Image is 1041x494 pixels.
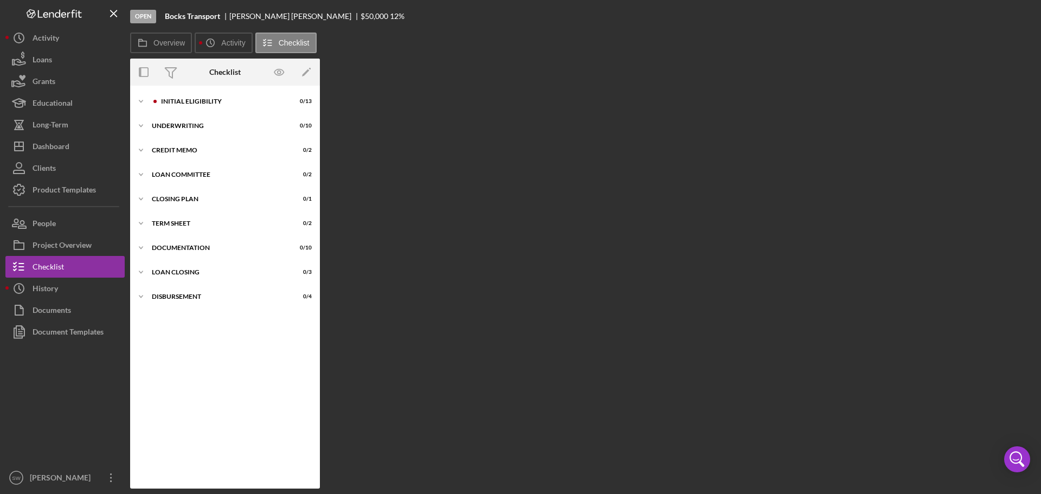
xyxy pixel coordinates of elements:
[5,213,125,234] button: People
[33,70,55,95] div: Grants
[33,49,52,73] div: Loans
[33,321,104,345] div: Document Templates
[33,299,71,324] div: Documents
[33,92,73,117] div: Educational
[221,39,245,47] label: Activity
[152,171,285,178] div: LOAN COMMITTEE
[5,157,125,179] button: Clients
[5,27,125,49] button: Activity
[33,114,68,138] div: Long-Term
[255,33,317,53] button: Checklist
[33,234,92,259] div: Project Overview
[5,114,125,136] button: Long-Term
[292,123,312,129] div: 0 / 10
[390,12,404,21] div: 12 %
[161,98,285,105] div: Initial Eligibility
[292,245,312,251] div: 0 / 10
[292,269,312,275] div: 0 / 3
[153,39,185,47] label: Overview
[5,179,125,201] button: Product Templates
[292,98,312,105] div: 0 / 13
[279,39,310,47] label: Checklist
[152,220,285,227] div: TERM SHEET
[12,475,21,481] text: SW
[33,157,56,182] div: Clients
[33,256,64,280] div: Checklist
[27,467,98,491] div: [PERSON_NAME]
[361,11,388,21] span: $50,000
[152,123,285,129] div: UNDERWRITING
[292,147,312,153] div: 0 / 2
[209,68,241,76] div: Checklist
[165,12,220,21] b: Bocks Transport
[5,467,125,489] button: SW[PERSON_NAME]
[292,171,312,178] div: 0 / 2
[195,33,252,53] button: Activity
[5,278,125,299] button: History
[152,196,285,202] div: CLOSING PLAN
[5,256,125,278] button: Checklist
[292,220,312,227] div: 0 / 2
[33,179,96,203] div: Product Templates
[33,278,58,302] div: History
[5,92,125,114] button: Educational
[130,10,156,23] div: Open
[5,299,125,321] button: Documents
[292,196,312,202] div: 0 / 1
[229,12,361,21] div: [PERSON_NAME] [PERSON_NAME]
[5,136,125,157] button: Dashboard
[5,321,125,343] button: Document Templates
[5,70,125,92] button: Grants
[33,213,56,237] div: People
[152,293,285,300] div: DISBURSEMENT
[5,49,125,70] button: Loans
[152,147,285,153] div: CREDIT MEMO
[1004,446,1030,472] div: Open Intercom Messenger
[152,269,285,275] div: LOAN CLOSING
[33,27,59,52] div: Activity
[152,245,285,251] div: DOCUMENTATION
[292,293,312,300] div: 0 / 4
[33,136,69,160] div: Dashboard
[5,234,125,256] button: Project Overview
[130,33,192,53] button: Overview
